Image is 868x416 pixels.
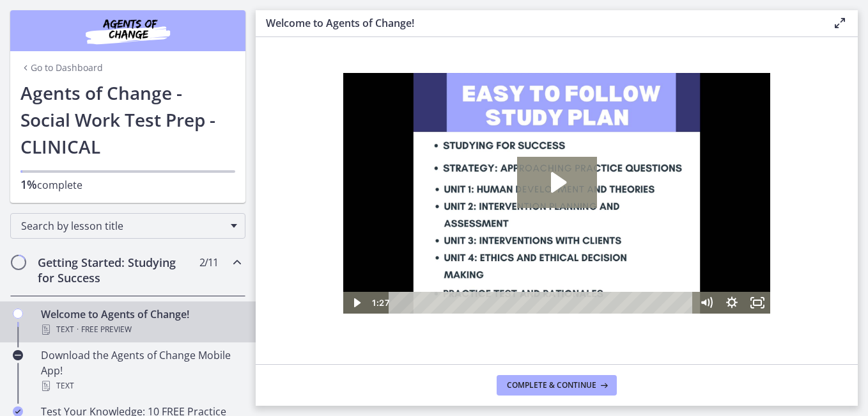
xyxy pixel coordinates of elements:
span: Complete & continue [507,380,596,390]
div: Playbar [55,219,344,241]
h3: Welcome to Agents of Change! [266,15,812,31]
div: Search by lesson title [10,213,245,239]
span: Search by lesson title [21,219,224,233]
button: Show settings menu [376,219,401,241]
button: Mute [350,219,376,241]
button: Fullscreen [401,219,427,241]
span: 1% [20,177,37,192]
span: Free preview [81,322,132,337]
p: complete [20,177,235,193]
a: Go to Dashboard [20,61,103,74]
span: 2 / 11 [199,255,218,270]
h1: Agents of Change - Social Work Test Prep - CLINICAL [20,79,235,160]
img: Agents of Change [51,15,205,46]
div: Welcome to Agents of Change! [41,307,240,337]
h2: Getting Started: Studying for Success [38,255,194,285]
div: Text [41,378,240,394]
button: Play Video: c1o6hcmjueu5qasqsu00.mp4 [174,84,254,135]
button: Complete & continue [497,375,617,396]
div: Download the Agents of Change Mobile App! [41,348,240,394]
div: Text [41,322,240,337]
span: · [77,322,79,337]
